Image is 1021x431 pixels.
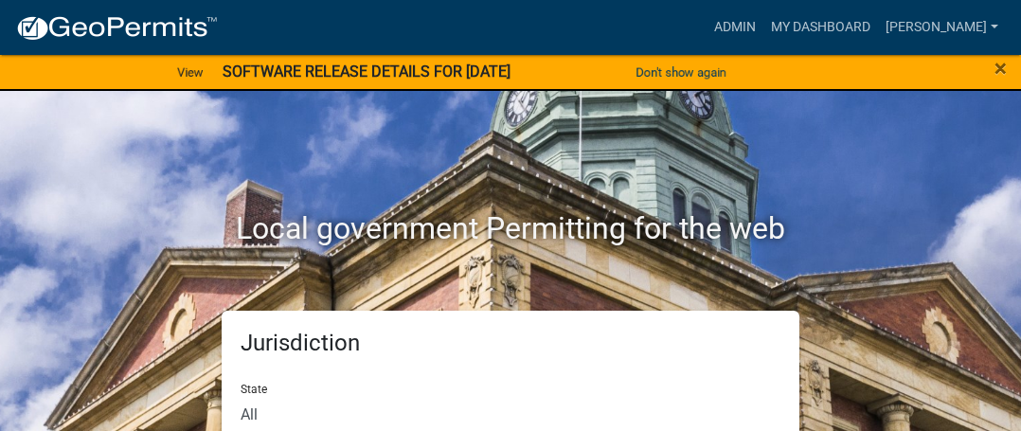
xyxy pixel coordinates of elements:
a: [PERSON_NAME] [878,9,1006,45]
strong: SOFTWARE RELEASE DETAILS FOR [DATE] [223,63,510,81]
button: Close [994,57,1007,80]
span: × [994,55,1007,81]
h2: Local government Permitting for the web [70,210,951,246]
a: My Dashboard [763,9,878,45]
button: Don't show again [628,57,734,88]
a: Admin [707,9,763,45]
h5: Jurisdiction [241,330,780,357]
a: View [170,57,211,88]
